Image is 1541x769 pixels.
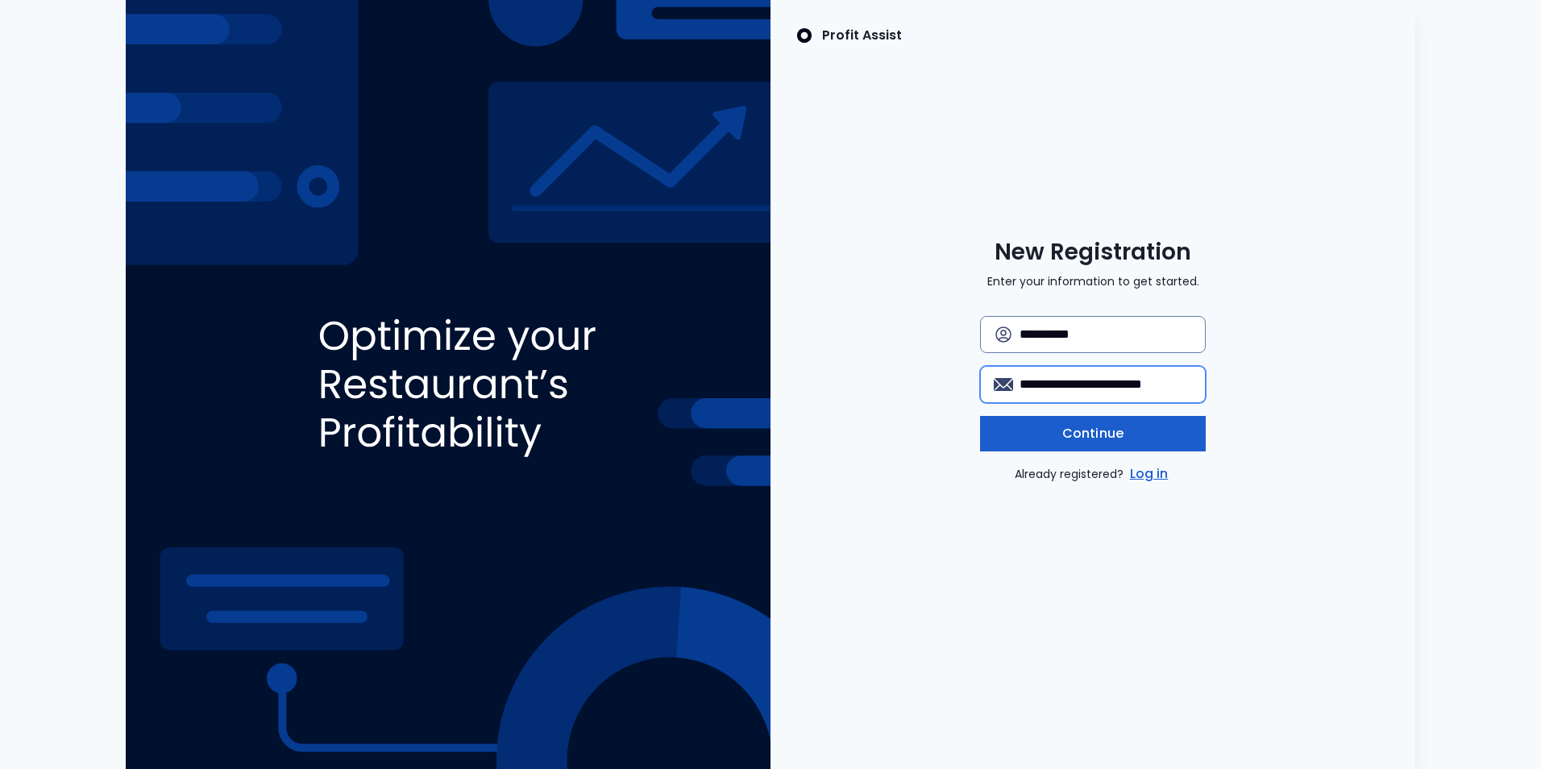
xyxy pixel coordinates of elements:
[1015,464,1172,484] p: Already registered?
[1127,464,1172,484] a: Log in
[995,238,1191,267] span: New Registration
[980,416,1206,451] button: Continue
[987,273,1199,290] p: Enter your information to get started.
[1062,424,1124,443] span: Continue
[822,26,902,45] p: Profit Assist
[796,26,812,45] img: SpotOn Logo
